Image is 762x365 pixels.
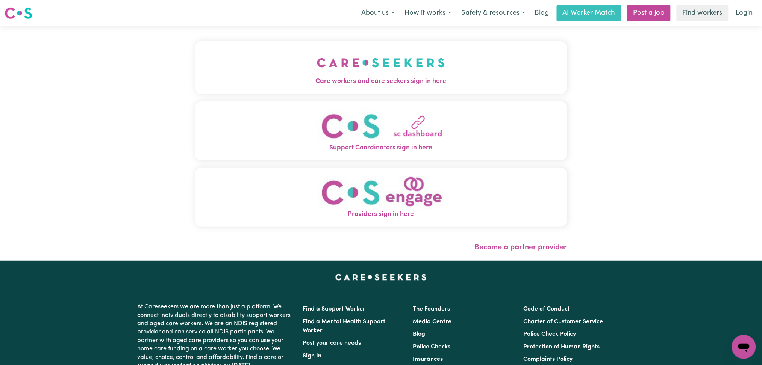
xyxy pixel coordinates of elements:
a: Find a Support Worker [303,306,366,312]
a: Media Centre [413,319,452,325]
a: Code of Conduct [523,306,570,312]
a: Blog [413,331,426,337]
a: Become a partner provider [474,244,567,251]
button: Providers sign in here [195,168,567,227]
a: The Founders [413,306,450,312]
a: Post a job [627,5,671,21]
img: Careseekers logo [5,6,32,20]
a: Login [732,5,757,21]
a: Police Check Policy [523,331,576,337]
a: Protection of Human Rights [523,344,600,350]
a: Police Checks [413,344,451,350]
span: Support Coordinators sign in here [195,143,567,153]
button: Safety & resources [456,5,530,21]
span: Providers sign in here [195,210,567,219]
a: Find a Mental Health Support Worker [303,319,386,334]
a: Blog [530,5,554,21]
a: Charter of Customer Service [523,319,603,325]
span: Care workers and care seekers sign in here [195,77,567,86]
button: Support Coordinators sign in here [195,101,567,160]
button: About us [356,5,400,21]
button: How it works [400,5,456,21]
a: Sign In [303,353,322,359]
a: Complaints Policy [523,356,573,362]
button: Care workers and care seekers sign in here [195,41,567,94]
a: AI Worker Match [557,5,621,21]
a: Careseekers logo [5,5,32,22]
a: Careseekers home page [335,274,427,280]
a: Insurances [413,356,443,362]
a: Post your care needs [303,340,361,346]
iframe: Button to launch messaging window [732,335,756,359]
a: Find workers [677,5,729,21]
